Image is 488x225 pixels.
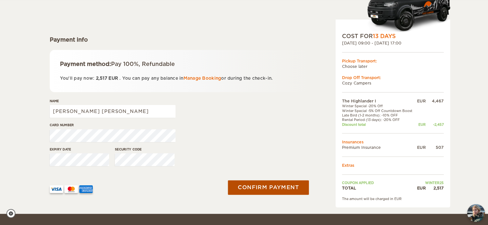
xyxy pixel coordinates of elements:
[342,122,416,127] td: Discount total
[342,98,416,104] td: The Highlander I
[415,145,425,150] div: EUR
[6,209,20,218] a: Cookie settings
[60,75,298,82] p: You'll pay now: . You can pay any balance in or during the check-in.
[342,117,416,122] td: Rental Period (13 days): -20% OFF
[342,32,444,40] div: COST FOR
[342,64,444,69] td: Choose later
[415,122,425,127] div: EUR
[79,185,93,193] img: AMEX
[342,185,416,191] td: TOTAL
[111,61,175,67] span: Pay 100%, Refundable
[467,204,485,222] button: chat-button
[342,80,444,86] td: Cozy Campers
[228,180,309,195] button: Confirm payment
[50,147,109,152] label: Expiry date
[373,33,396,39] span: 13 Days
[426,145,444,150] div: 507
[342,197,444,201] div: The amount will be charged in EUR
[342,145,416,150] td: Premium Insurance
[50,123,176,127] label: Card number
[467,204,485,222] img: Freyja at Cozy Campers
[64,185,78,193] img: mastercard
[415,98,425,104] div: EUR
[96,76,107,81] span: 2,517
[342,108,416,113] td: Winter Special -5% Off Countdown Boost
[342,75,444,80] div: Drop Off Transport:
[50,99,176,103] label: Name
[342,139,444,145] td: Insurances
[342,58,444,64] div: Pickup Transport:
[50,185,63,193] img: VISA
[60,60,298,68] div: Payment method:
[415,181,443,185] td: WINTER25
[426,98,444,104] div: 4,467
[342,181,416,185] td: Coupon applied
[342,104,416,108] td: Winter Special -20% Off
[342,113,416,117] td: Late Bird (1-2 months): -10% OFF
[342,40,444,46] div: [DATE] 09:00 - [DATE] 17:00
[108,76,118,81] span: EUR
[426,185,444,191] div: 2,517
[415,185,425,191] div: EUR
[50,36,308,44] div: Payment info
[115,147,175,152] label: Security code
[184,76,221,81] a: Manage Booking
[342,163,444,168] td: Extras
[426,122,444,127] div: -2,457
